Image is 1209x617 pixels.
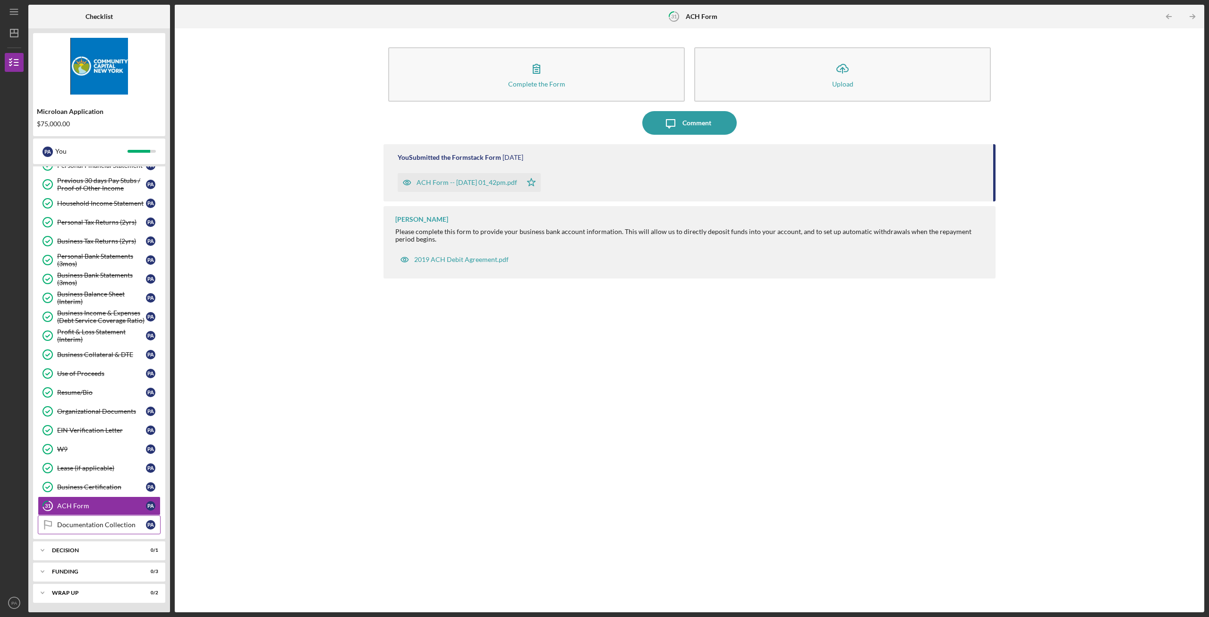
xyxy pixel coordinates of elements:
img: Product logo [33,38,165,95]
div: P A [146,274,155,284]
div: P A [146,236,155,246]
b: ACH Form [686,13,717,20]
div: P A [146,482,155,492]
div: Comment [682,111,711,135]
div: P A [146,255,155,265]
div: Profit & Loss Statement (Interim) [57,328,146,343]
div: 2019 ACH Debit Agreement.pdf [414,256,509,263]
div: Business Tax Returns (2yrs) [57,237,146,245]
a: W9PA [38,440,161,459]
div: P A [146,501,155,511]
div: Business Income & Expenses (Debt Service Coverage Ratio) [57,309,146,324]
tspan: 31 [671,13,677,19]
button: Comment [642,111,737,135]
div: P A [146,180,155,189]
div: Use of Proceeds [57,370,146,377]
a: Profit & Loss Statement (Interim)PA [38,326,161,345]
div: Business Certification [57,483,146,491]
div: Personal Bank Statements (3mos) [57,252,146,268]
div: Personal Tax Returns (2yrs) [57,218,146,226]
button: 2019 ACH Debit Agreement.pdf [395,250,513,269]
a: EIN Verification LetterPA [38,421,161,440]
div: Documentation Collection [57,521,146,529]
time: 2025-10-09 17:42 [502,154,523,161]
div: Lease (if applicable) [57,464,146,472]
div: ACH Form -- [DATE] 01_42pm.pdf [417,179,517,186]
div: P A [146,350,155,359]
a: Organizational DocumentsPA [38,402,161,421]
div: Decision [52,547,135,553]
div: P A [146,388,155,397]
a: Business Income & Expenses (Debt Service Coverage Ratio)PA [38,307,161,326]
a: Documentation CollectionPA [38,515,161,534]
div: $75,000.00 [37,120,162,128]
div: Business Bank Statements (3mos) [57,271,146,287]
div: P A [146,407,155,416]
div: Organizational Documents [57,408,146,415]
div: P A [146,520,155,530]
div: Microloan Application [37,108,162,115]
a: Previous 30 days Pay Stubs / Proof of Other IncomePA [38,175,161,194]
div: Resume/Bio [57,389,146,396]
div: P A [146,331,155,340]
button: Complete the Form [388,47,685,102]
div: Business Balance Sheet (Interim) [57,290,146,305]
div: Complete the Form [508,80,565,87]
div: Funding [52,569,135,574]
div: Previous 30 days Pay Stubs / Proof of Other Income [57,177,146,192]
div: 0 / 1 [141,547,158,553]
a: Household Income StatementPA [38,194,161,213]
a: Business Collateral & DTEPA [38,345,161,364]
div: P A [146,312,155,322]
a: Business Bank Statements (3mos)PA [38,269,161,288]
button: Upload [694,47,991,102]
div: ACH Form [57,502,146,510]
div: EIN Verification Letter [57,426,146,434]
a: Resume/BioPA [38,383,161,402]
a: Personal Bank Statements (3mos)PA [38,251,161,269]
a: Business CertificationPA [38,478,161,496]
a: Personal Tax Returns (2yrs)PA [38,213,161,232]
a: Business Tax Returns (2yrs)PA [38,232,161,251]
div: You [55,143,128,159]
button: PA [5,593,24,612]
tspan: 31 [45,503,51,509]
div: P A [43,147,53,157]
a: Business Balance Sheet (Interim)PA [38,288,161,307]
div: 0 / 2 [141,590,158,596]
div: Wrap up [52,590,135,596]
div: Upload [832,80,853,87]
div: Please complete this form to provide your business bank account information. This will allow us t... [395,228,986,243]
div: [PERSON_NAME] [395,216,448,223]
a: Use of ProceedsPA [38,364,161,383]
b: Checklist [85,13,113,20]
div: P A [146,426,155,435]
div: Household Income Statement [57,200,146,207]
div: You Submitted the Formstack Form [398,154,501,161]
text: PA [11,600,17,606]
a: Lease (if applicable)PA [38,459,161,478]
div: P A [146,217,155,227]
button: ACH Form -- [DATE] 01_42pm.pdf [398,173,541,192]
div: P A [146,199,155,208]
a: 31ACH FormPA [38,496,161,515]
div: Business Collateral & DTE [57,351,146,358]
div: 0 / 3 [141,569,158,574]
div: P A [146,444,155,454]
div: P A [146,369,155,378]
div: W9 [57,445,146,453]
div: P A [146,463,155,473]
div: P A [146,293,155,303]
